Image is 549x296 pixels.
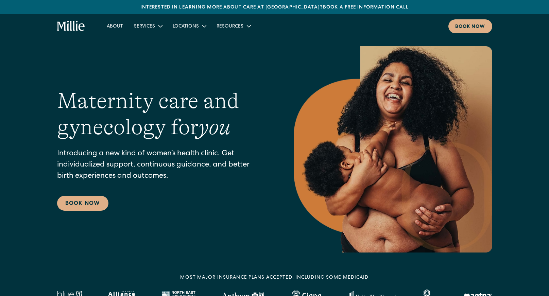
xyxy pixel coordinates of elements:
[448,19,492,33] a: Book now
[167,20,211,32] div: Locations
[101,20,128,32] a: About
[323,5,409,10] a: Book a free information call
[134,23,155,30] div: Services
[57,88,267,140] h1: Maternity care and gynecology for
[455,23,485,31] div: Book now
[57,149,267,182] p: Introducing a new kind of women’s health clinic. Get individualized support, continuous guidance,...
[57,21,85,32] a: home
[217,23,243,30] div: Resources
[211,20,256,32] div: Resources
[180,274,368,281] div: MOST MAJOR INSURANCE PLANS ACCEPTED, INCLUDING some MEDICAID
[128,20,167,32] div: Services
[173,23,199,30] div: Locations
[294,46,492,253] img: Smiling mother with her baby in arms, celebrating body positivity and the nurturing bond of postp...
[199,115,230,139] em: you
[57,196,108,211] a: Book Now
